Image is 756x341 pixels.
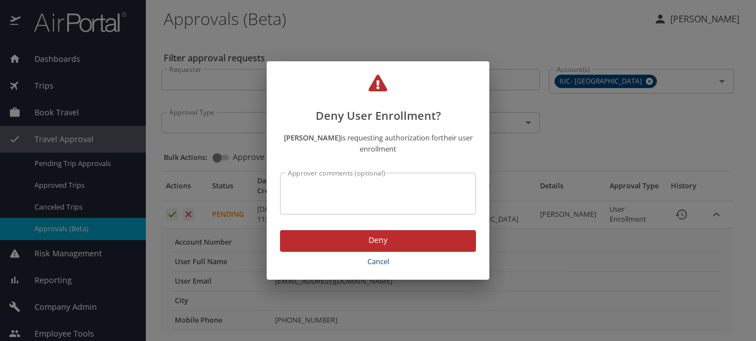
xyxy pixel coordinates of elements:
span: Deny [289,233,467,247]
button: Cancel [280,252,476,271]
button: Deny [280,230,476,252]
h2: Deny User Enrollment? [280,75,476,125]
strong: [PERSON_NAME] [284,133,341,143]
p: is requesting authorization for their user enrollment [280,132,476,155]
span: Cancel [284,255,472,268]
